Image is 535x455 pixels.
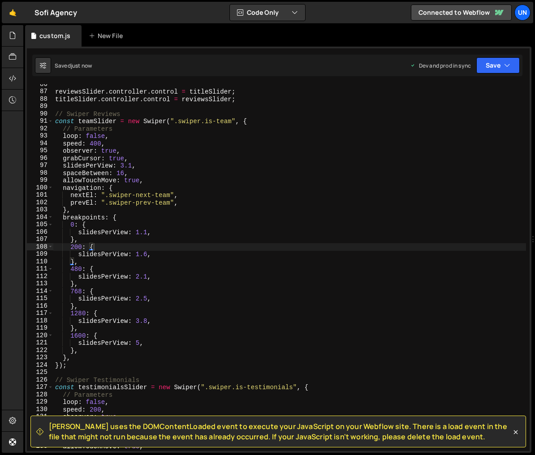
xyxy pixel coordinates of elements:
[27,155,53,162] div: 96
[39,31,70,40] div: custom.js
[27,354,53,361] div: 123
[27,302,53,310] div: 116
[27,95,53,103] div: 88
[27,243,53,251] div: 108
[410,62,471,69] div: Dev and prod in sync
[27,442,53,450] div: 135
[27,376,53,384] div: 126
[27,162,53,169] div: 97
[2,2,24,23] a: 🤙
[27,428,53,435] div: 133
[27,324,53,332] div: 119
[27,421,53,428] div: 132
[27,288,53,295] div: 114
[27,317,53,325] div: 118
[27,435,53,443] div: 134
[27,184,53,192] div: 100
[27,280,53,288] div: 113
[89,31,126,40] div: New File
[514,4,531,21] a: Un
[27,250,53,258] div: 109
[27,169,53,177] div: 98
[27,406,53,413] div: 130
[27,309,53,317] div: 117
[230,4,305,21] button: Code Only
[27,191,53,199] div: 101
[27,117,53,125] div: 91
[27,140,53,147] div: 94
[476,57,520,73] button: Save
[27,132,53,140] div: 93
[27,339,53,347] div: 121
[27,295,53,302] div: 115
[27,369,53,376] div: 125
[27,176,53,184] div: 99
[27,221,53,228] div: 105
[27,199,53,206] div: 102
[27,383,53,391] div: 127
[27,103,53,110] div: 89
[27,361,53,369] div: 124
[49,421,511,442] span: [PERSON_NAME] uses the DOMContentLoaded event to execute your JavaScript on your Webflow site. Th...
[27,88,53,95] div: 87
[27,81,53,88] div: 86
[71,62,92,69] div: just now
[27,398,53,406] div: 129
[27,413,53,421] div: 131
[27,125,53,133] div: 92
[27,265,53,273] div: 111
[55,62,92,69] div: Saved
[35,7,77,18] div: Sofi Agency
[27,214,53,221] div: 104
[27,206,53,214] div: 103
[27,391,53,399] div: 128
[27,236,53,243] div: 107
[27,258,53,266] div: 110
[27,228,53,236] div: 106
[27,110,53,118] div: 90
[27,347,53,354] div: 122
[27,147,53,155] div: 95
[27,332,53,339] div: 120
[27,273,53,280] div: 112
[411,4,512,21] a: Connected to Webflow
